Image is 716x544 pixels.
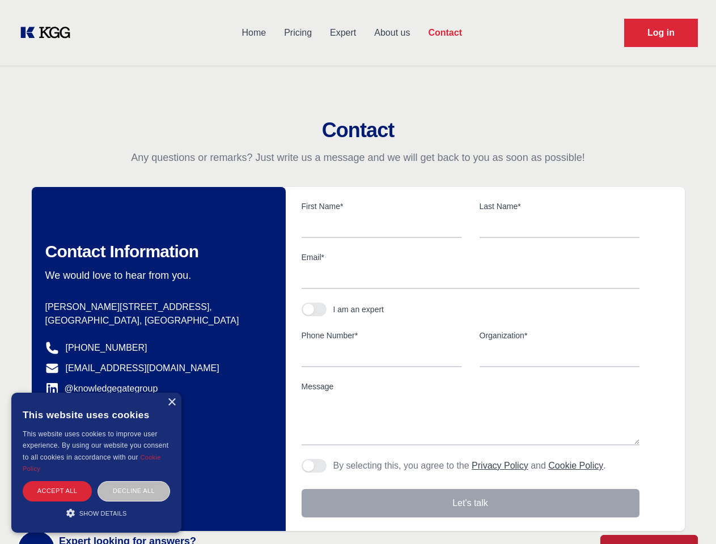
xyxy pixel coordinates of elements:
a: Pricing [275,18,321,48]
a: [EMAIL_ADDRESS][DOMAIN_NAME] [66,362,219,375]
div: Accept all [23,481,92,501]
span: Show details [79,510,127,517]
label: Phone Number* [302,330,461,341]
a: Contact [419,18,471,48]
div: Close [167,398,176,407]
label: Organization* [480,330,639,341]
a: Privacy Policy [472,461,528,470]
a: Home [232,18,275,48]
p: [GEOGRAPHIC_DATA], [GEOGRAPHIC_DATA] [45,314,268,328]
p: [PERSON_NAME][STREET_ADDRESS], [45,300,268,314]
div: Decline all [98,481,170,501]
p: Any questions or remarks? Just write us a message and we will get back to you as soon as possible! [14,151,702,164]
a: KOL Knowledge Platform: Talk to Key External Experts (KEE) [18,24,79,42]
a: [PHONE_NUMBER] [66,341,147,355]
span: This website uses cookies to improve user experience. By using our website you consent to all coo... [23,430,168,461]
p: By selecting this, you agree to the and . [333,459,606,473]
h2: Contact [14,119,702,142]
a: Cookie Policy [548,461,603,470]
a: Expert [321,18,365,48]
a: Request Demo [624,19,698,47]
label: Email* [302,252,639,263]
div: This website uses cookies [23,401,170,428]
div: Show details [23,507,170,518]
label: Message [302,381,639,392]
button: Let's talk [302,489,639,517]
div: I am an expert [333,304,384,315]
iframe: Chat Widget [659,490,716,544]
label: First Name* [302,201,461,212]
a: @knowledgegategroup [45,382,158,396]
label: Last Name* [480,201,639,212]
h2: Contact Information [45,241,268,262]
a: Cookie Policy [23,454,161,472]
p: We would love to hear from you. [45,269,268,282]
a: About us [365,18,419,48]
